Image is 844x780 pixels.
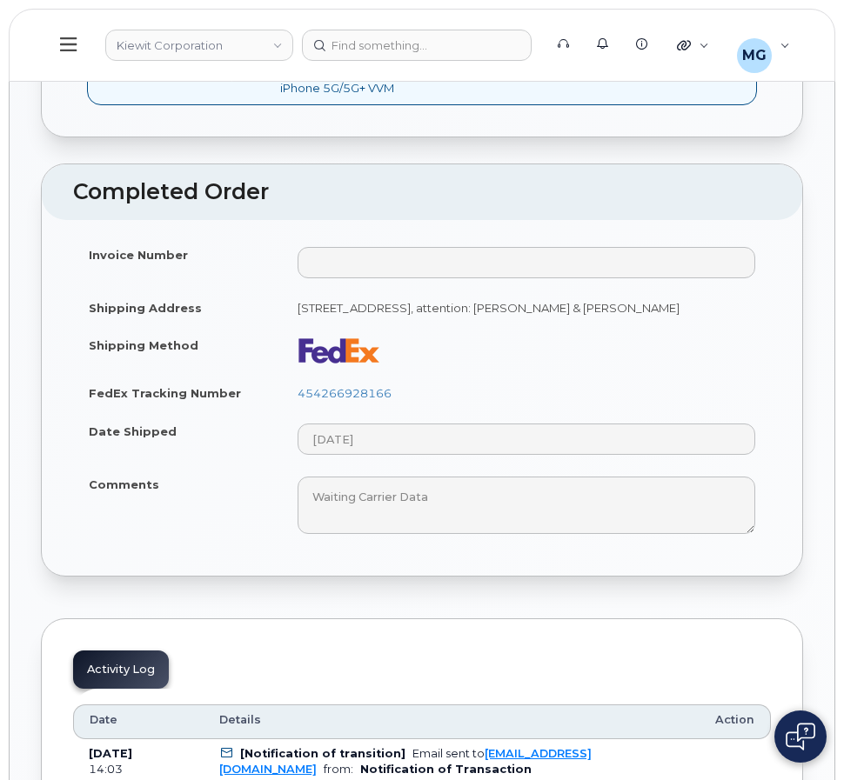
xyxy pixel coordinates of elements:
label: Date Shipped [89,423,177,440]
label: Comments [89,477,159,493]
img: Open chat [786,723,815,750]
a: [EMAIL_ADDRESS][DOMAIN_NAME] [219,747,592,776]
span: from: [324,763,353,776]
h2: Completed Order [73,180,771,204]
a: Kiewit Corporation [105,30,293,61]
b: Notification of Transaction [360,763,532,776]
span: Date [90,712,117,728]
b: [DATE] [89,747,132,760]
label: Shipping Address [89,300,202,317]
div: 14:03 [89,762,188,777]
th: Action [700,704,771,739]
div: Email sent to [219,747,592,776]
a: 454266928166 [298,386,392,400]
input: Find something... [302,30,532,61]
div: Matt Gabriel [725,28,802,63]
span: Details [219,712,261,728]
img: fedex-bc01427081be8802e1fb5a1adb1132915e58a0589d7a9405a0dcbe1127be6add.png [298,337,381,363]
label: FedEx Tracking Number [89,385,241,402]
b: [Notification of transition] [240,747,405,760]
textarea: Waiting Carrier Data [298,477,755,534]
label: Shipping Method [89,337,198,354]
div: Quicklinks [665,28,721,63]
td: [STREET_ADDRESS], attention: [PERSON_NAME] & [PERSON_NAME] [282,289,771,327]
span: MG [742,45,767,66]
label: Invoice Number [89,247,188,263]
